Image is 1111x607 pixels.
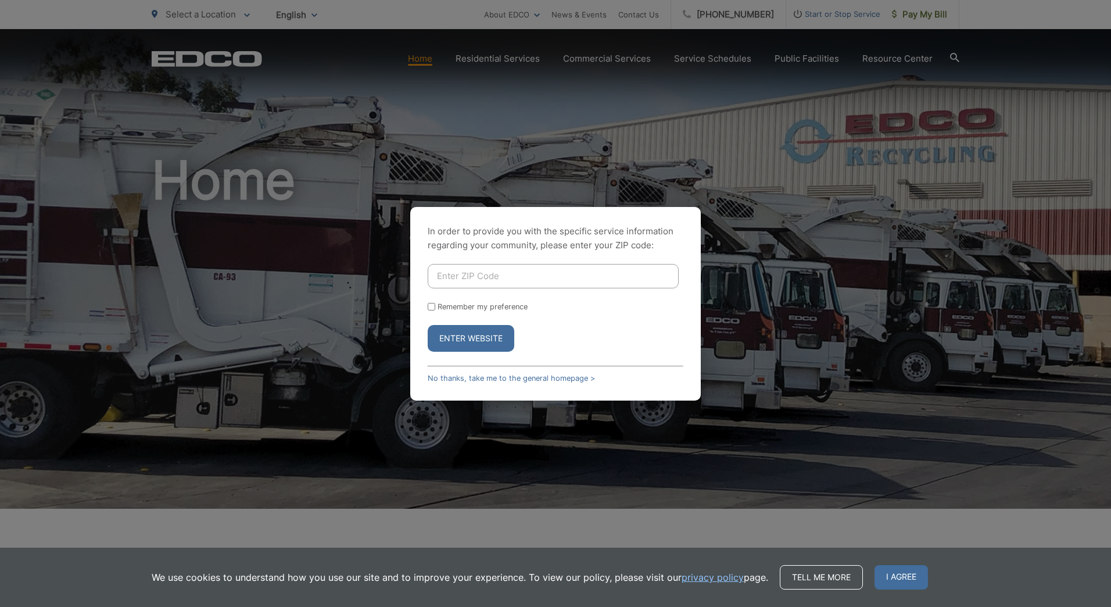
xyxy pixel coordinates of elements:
[428,224,683,252] p: In order to provide you with the specific service information regarding your community, please en...
[428,325,514,352] button: Enter Website
[682,570,744,584] a: privacy policy
[875,565,928,590] span: I agree
[438,302,528,311] label: Remember my preference
[428,374,595,383] a: No thanks, take me to the general homepage >
[152,570,768,584] p: We use cookies to understand how you use our site and to improve your experience. To view our pol...
[428,264,679,288] input: Enter ZIP Code
[780,565,863,590] a: Tell me more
